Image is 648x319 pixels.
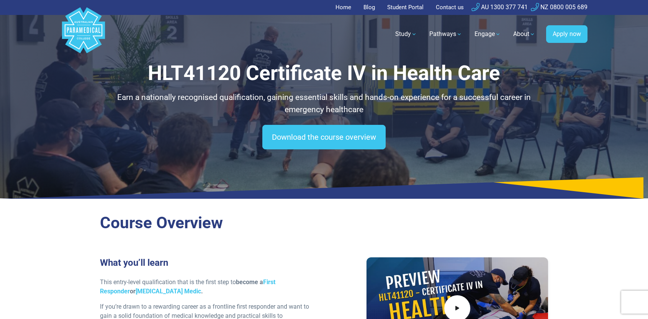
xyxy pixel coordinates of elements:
a: About [509,23,540,45]
a: First Responder [100,278,275,295]
h1: HLT41120 Certificate IV in Health Care [100,61,548,85]
a: Study [391,23,422,45]
h2: Course Overview [100,213,548,233]
a: Engage [470,23,506,45]
a: Download the course overview [262,125,386,149]
a: Apply now [546,25,587,43]
a: [MEDICAL_DATA] Medic [136,288,201,295]
a: Pathways [425,23,467,45]
p: This entry-level qualification that is the first step to [100,278,319,296]
a: AU 1300 377 741 [471,3,528,11]
a: Australian Paramedical College [61,15,106,54]
h3: What you’ll learn [100,257,319,268]
strong: become a or . [100,278,275,295]
p: Earn a nationally recognised qualification, gaining essential skills and hands-on experience for ... [100,92,548,116]
a: NZ 0800 005 689 [531,3,587,11]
